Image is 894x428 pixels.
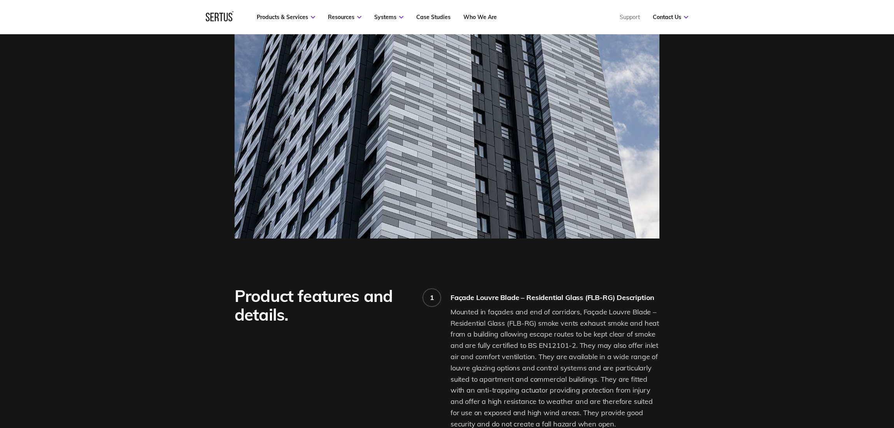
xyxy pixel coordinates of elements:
div: Product features and details. [235,287,412,324]
a: Systems [374,14,403,21]
a: Who We Are [463,14,497,21]
a: Case Studies [416,14,451,21]
a: Support [620,14,640,21]
a: Contact Us [653,14,688,21]
div: 1 [430,293,434,302]
div: Façade Louvre Blade – Residential Glass (FLB-RG) Description [451,293,659,302]
iframe: Chat Widget [855,391,894,428]
a: Products & Services [257,14,315,21]
a: Resources [328,14,361,21]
